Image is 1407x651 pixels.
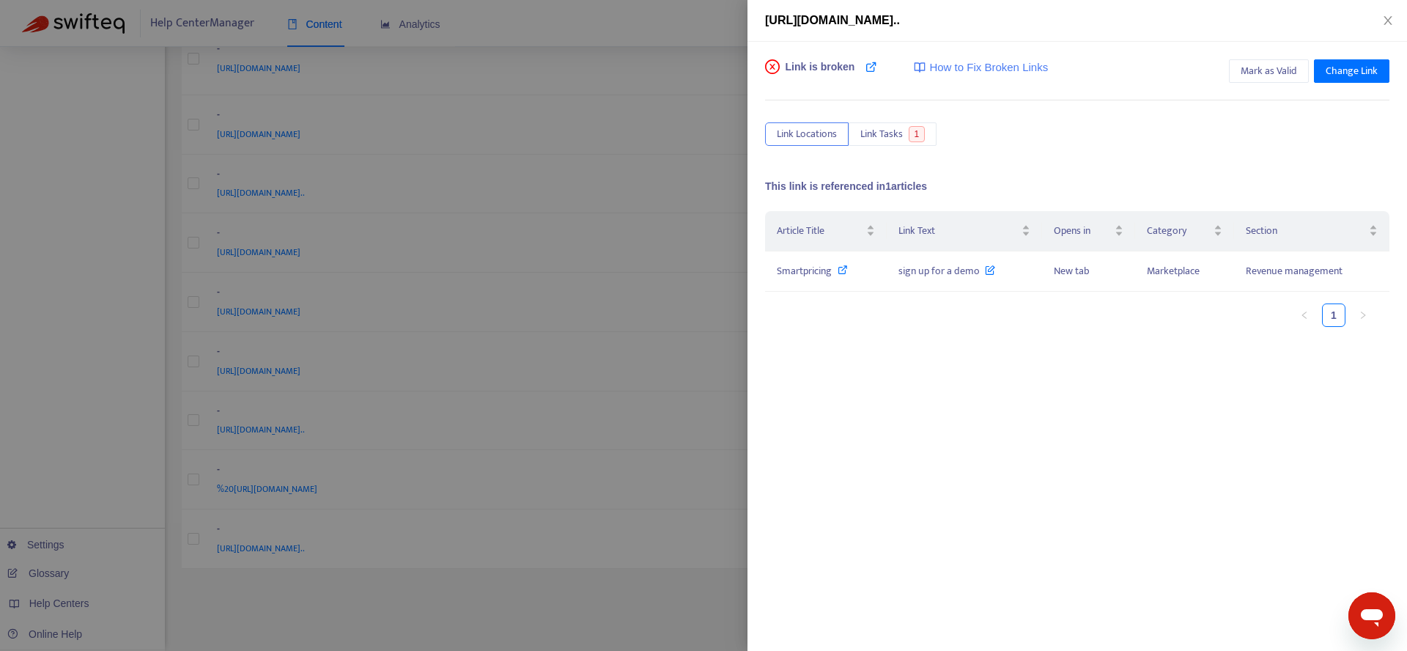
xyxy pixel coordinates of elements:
span: Revenue management [1246,262,1343,279]
button: Link Locations [765,122,849,146]
span: close [1382,15,1394,26]
button: right [1351,304,1375,327]
span: This link is referenced in 1 articles [765,180,927,192]
span: Article Title [777,223,863,239]
li: 1 [1322,304,1345,327]
button: Change Link [1314,59,1389,83]
span: New tab [1054,262,1090,279]
button: Mark as Valid [1229,59,1309,83]
span: left [1300,311,1309,320]
span: [URL][DOMAIN_NAME].. [765,14,900,26]
iframe: Button to launch messaging window [1348,592,1395,639]
span: Link Tasks [860,126,903,142]
span: Smartpricing [777,262,832,279]
th: Link Text [887,211,1042,251]
th: Category [1135,211,1234,251]
span: How to Fix Broken Links [929,59,1048,76]
li: Previous Page [1293,304,1316,327]
span: Link Locations [777,126,837,142]
span: Section [1246,223,1366,239]
button: Close [1378,14,1398,28]
span: Link Text [898,223,1019,239]
img: image-link [914,62,926,73]
th: Article Title [765,211,887,251]
button: left [1293,304,1316,327]
span: right [1359,311,1367,320]
a: How to Fix Broken Links [914,59,1048,76]
span: Link is broken [786,59,855,89]
span: Opens in [1054,223,1112,239]
span: Marketplace [1147,262,1200,279]
span: Category [1147,223,1211,239]
li: Next Page [1351,304,1375,327]
span: close-circle [765,59,780,74]
span: Change Link [1326,63,1378,79]
button: Link Tasks1 [849,122,937,146]
th: Section [1234,211,1389,251]
a: 1 [1323,304,1345,326]
span: sign up for a demo [898,262,995,279]
span: Mark as Valid [1241,63,1297,79]
span: 1 [909,126,926,142]
th: Opens in [1042,211,1135,251]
